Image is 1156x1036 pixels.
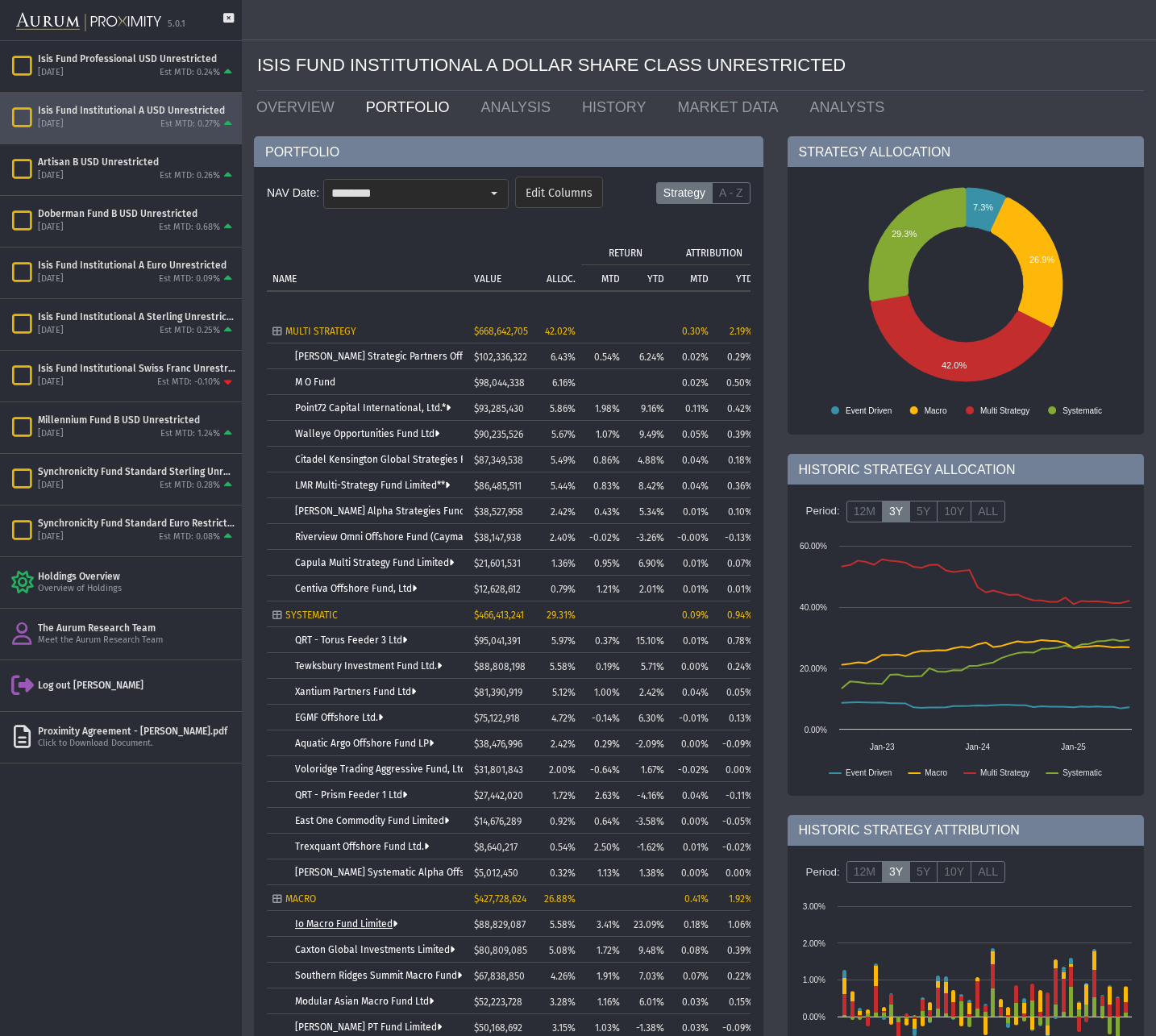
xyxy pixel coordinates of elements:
[38,377,64,389] div: [DATE]
[295,789,407,801] a: QRT - Prism Feeder 1 Ltd
[295,1021,442,1033] a: [PERSON_NAME] PT Fund Limited
[550,996,576,1008] span: 3.28%
[38,634,235,647] div: Meet the Aurum Research Team
[973,202,993,212] text: 7.3%
[626,498,670,524] td: 5.34%
[474,893,526,905] span: $427,728,624
[38,52,235,65] div: Isis Fund Professional USD Unrestricted
[581,627,626,653] td: 0.37%
[552,790,576,801] span: 1.72%
[550,532,576,543] span: 2.40%
[714,705,759,730] td: 0.13%
[38,414,235,426] div: Millennium Fund B USD Unrestricted
[160,480,220,492] div: Est MTD: 0.28%
[550,867,576,879] span: 0.32%
[16,4,161,40] img: Aurum-Proximity%20white.svg
[295,531,496,543] a: Riverview Omni Offshore Fund (Cayman) Ltd.
[670,421,714,447] td: 0.05%
[800,664,827,673] text: 20.00%
[285,326,356,337] span: MULTI STRATEGY
[626,264,670,290] td: Column YTD
[686,248,742,259] p: ATTRIBUTION
[609,248,642,259] p: RETURN
[626,937,670,963] td: 9.48%
[670,937,714,963] td: 0.08%
[295,428,439,439] a: Walleye Opportunities Fund Ltd
[736,273,753,285] p: YTD
[38,428,64,440] div: [DATE]
[551,352,576,363] span: 6.43%
[581,576,626,601] td: 1.21%
[474,867,518,879] span: $5,012,450
[295,944,455,955] a: Caxton Global Investments Limited
[670,498,714,524] td: 0.01%
[670,576,714,601] td: 0.01%
[547,273,576,285] p: ALLOC.
[581,472,626,498] td: 0.83%
[714,653,759,679] td: 0.24%
[869,743,894,751] text: Jan-23
[581,808,626,834] td: 0.64%
[892,229,917,239] text: 29.3%
[157,377,220,389] div: Est MTD: -0.10%
[295,738,434,749] a: Aquatic Argo Offshore Fund LP
[670,550,714,576] td: 0.01%
[581,421,626,447] td: 1.07%
[38,480,64,492] div: [DATE]
[474,919,526,930] span: $88,829,087
[714,627,759,653] td: 0.78%
[971,501,1005,523] label: ALL
[626,859,670,885] td: 1.38%
[549,764,576,776] span: 2.00%
[552,377,576,389] span: 6.16%
[626,447,670,472] td: 4.88%
[295,686,416,697] a: Xantium Partners Fund Ltd
[551,506,576,518] span: 2.42%
[295,918,397,930] a: Io Macro Fund Limited
[38,222,64,234] div: [DATE]
[168,19,185,31] div: 5.0.1
[626,679,670,705] td: 2.42%
[626,472,670,498] td: 8.42%
[670,653,714,679] td: 0.00%
[38,622,235,634] div: The Aurum Research Team
[295,351,538,362] a: [PERSON_NAME] Strategic Partners Offshore Fund, Ltd.
[38,362,235,375] div: Isis Fund Institutional Swiss Franc Unrestricted
[714,395,759,421] td: 0.42%
[38,207,235,220] div: Doberman Fund B USD Unrestricted
[670,679,714,705] td: 0.04%
[714,988,759,1014] td: 0.15%
[38,104,235,117] div: Isis Fund Institutional A USD Unrestricted
[551,429,576,440] span: 5.67%
[38,517,235,530] div: Synchronicity Fund Standard Euro Restricted
[295,454,505,465] a: Citadel Kensington Global Strategies Fund Ltd.
[804,726,826,734] text: 0.00%
[38,259,235,272] div: Isis Fund Institutional A Euro Unrestricted
[474,996,522,1008] span: $52,223,728
[802,902,825,911] text: 3.00%
[581,859,626,885] td: 1.13%
[971,861,1005,884] label: ALL
[474,352,527,363] span: $102,336,322
[581,911,626,937] td: 3.41%
[980,768,1029,777] text: Multi Strategy
[551,455,576,466] span: 5.49%
[474,945,527,956] span: $80,809,085
[714,447,759,472] td: 0.18%
[38,170,64,182] div: [DATE]
[474,273,501,285] p: VALUE
[545,326,576,337] span: 42.02%
[909,861,938,884] label: 5Y
[581,343,626,369] td: 0.54%
[474,610,524,621] span: $466,413,241
[295,660,442,672] a: Tewksbury Investment Fund Ltd.
[257,40,1144,91] div: ISIS FUND INSTITUTIONAL A DOLLAR SHARE CLASS UNRESTRICTED
[474,842,518,853] span: $8,640,217
[551,713,576,724] span: 4.72%
[714,264,759,290] td: Column YTD
[626,550,670,576] td: 6.90%
[670,756,714,782] td: -0.02%
[714,730,759,756] td: -0.09%
[550,816,576,827] span: 0.92%
[295,841,429,852] a: Trexquant Offshore Fund Ltd.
